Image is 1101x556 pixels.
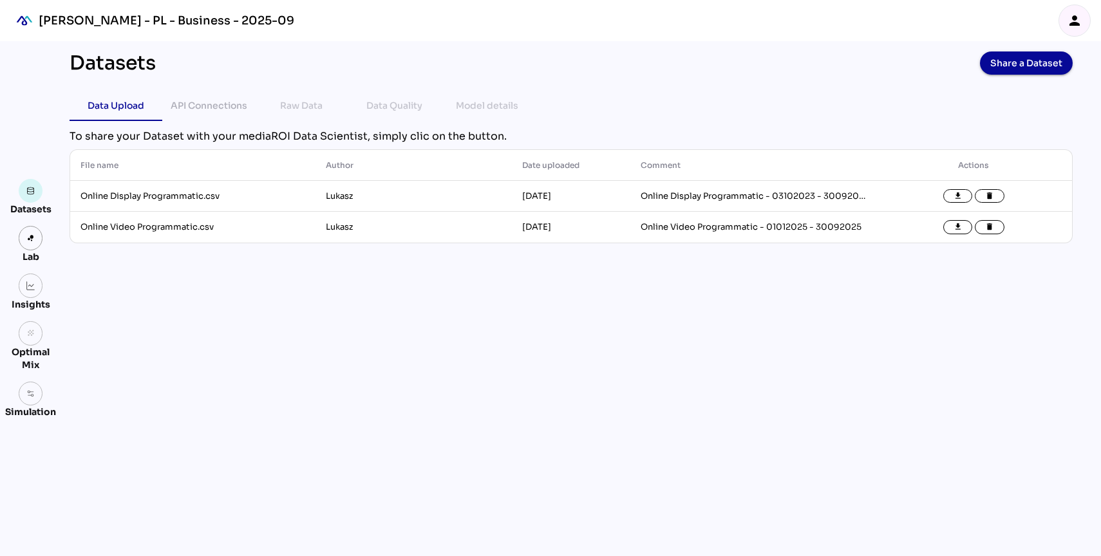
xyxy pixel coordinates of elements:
[39,13,294,28] div: [PERSON_NAME] - PL - Business - 2025-09
[17,250,45,263] div: Lab
[1067,13,1082,28] i: person
[985,192,994,201] i: delete
[26,389,35,398] img: settings.svg
[630,150,876,181] th: Comment
[171,98,247,113] div: API Connections
[954,192,963,201] i: file_download
[10,6,39,35] div: mediaROI
[315,212,512,243] td: Lukasz
[985,223,994,232] i: delete
[26,329,35,338] i: grain
[26,281,35,290] img: graph.svg
[512,181,630,212] td: [DATE]
[980,51,1073,75] button: Share a Dataset
[280,98,323,113] div: Raw Data
[954,223,963,232] i: file_download
[70,150,315,181] th: File name
[990,54,1062,72] span: Share a Dataset
[70,51,156,75] div: Datasets
[70,181,315,212] td: Online Display Programmatic.csv
[512,150,630,181] th: Date uploaded
[512,212,630,243] td: [DATE]
[630,212,876,243] td: Online Video Programmatic - 01012025 - 30092025
[10,203,52,216] div: Datasets
[5,405,56,418] div: Simulation
[456,98,518,113] div: Model details
[315,181,512,212] td: Lukasz
[12,298,50,311] div: Insights
[70,212,315,243] td: Online Video Programmatic.csv
[630,181,876,212] td: Online Display Programmatic - 03102023 - 30092025
[876,150,1072,181] th: Actions
[366,98,422,113] div: Data Quality
[5,346,56,371] div: Optimal Mix
[70,129,1073,144] div: To share your Dataset with your mediaROI Data Scientist, simply clic on the button.
[88,98,144,113] div: Data Upload
[315,150,512,181] th: Author
[26,187,35,196] img: data.svg
[26,234,35,243] img: lab.svg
